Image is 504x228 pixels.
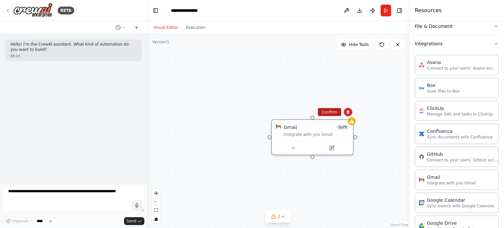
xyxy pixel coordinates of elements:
[132,200,142,210] button: Click to speak your automation idea
[278,213,281,220] span: 2
[284,124,297,131] div: Gmail
[427,220,478,226] div: Google Drive
[182,24,209,31] button: Execution
[3,217,31,225] button: Improve
[391,223,409,227] a: React Flow attribution
[12,218,28,224] span: Improve
[427,89,460,94] p: Save files to Box
[419,154,424,159] img: GitHub
[152,189,160,223] div: React Flow controls
[427,203,494,209] p: Sync events with Google Calendar
[152,197,160,206] button: zoom out
[152,189,160,197] button: zoom in
[349,42,369,47] span: Hide Tools
[127,218,136,224] span: Send
[419,177,424,182] img: Gmail
[427,66,499,71] p: Connect to your users’ Asana accounts
[415,18,499,35] button: File & Document
[427,180,476,186] p: Integrate with you Gmail
[10,42,136,52] p: Hello! I'm the CrewAI assistant. What kind of automation do you want to build?
[427,174,476,180] div: Gmail
[419,62,424,68] img: Asana
[150,24,182,31] button: Visual Editor
[151,6,160,15] button: Hide left sidebar
[337,39,373,50] button: Hide Tools
[427,135,493,140] p: Sync documents with Confluence
[266,211,291,223] button: 2
[427,128,493,135] div: Confluence
[113,24,129,31] button: Switch to previous chat
[427,105,493,112] div: ClickUp
[419,108,424,114] img: ClickUp
[419,200,424,205] img: Google Calendar
[131,24,142,31] button: Start a new chat
[13,3,52,18] img: Logo
[427,112,493,117] p: Manage lists and tasks in ClickUp
[427,157,499,163] p: Connect to your users’ GitHub accounts
[344,108,352,116] button: Delete node
[58,7,74,14] div: BETA
[152,39,169,45] div: Version 1
[152,206,160,215] button: fit view
[152,215,160,223] button: toggle interactivity
[336,124,349,131] span: Number of enabled actions
[318,108,341,116] button: Confirm
[427,197,494,203] div: Google Calendar
[271,119,353,155] div: GmailGmail0of9Integrate with you Gmail
[10,53,136,58] div: 08:14
[415,35,499,52] button: Integrations
[313,144,350,152] button: Open in side panel
[427,82,460,89] div: Box
[419,85,424,91] img: Box
[427,151,499,157] div: GitHub
[124,217,144,225] button: Send
[276,124,281,129] img: Gmail
[419,131,424,136] img: Confluence
[427,59,499,66] div: Asana
[395,6,404,15] button: Hide right sidebar
[284,132,349,137] div: Integrate with you Gmail
[171,7,204,14] nav: breadcrumb
[415,7,442,14] h4: Resources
